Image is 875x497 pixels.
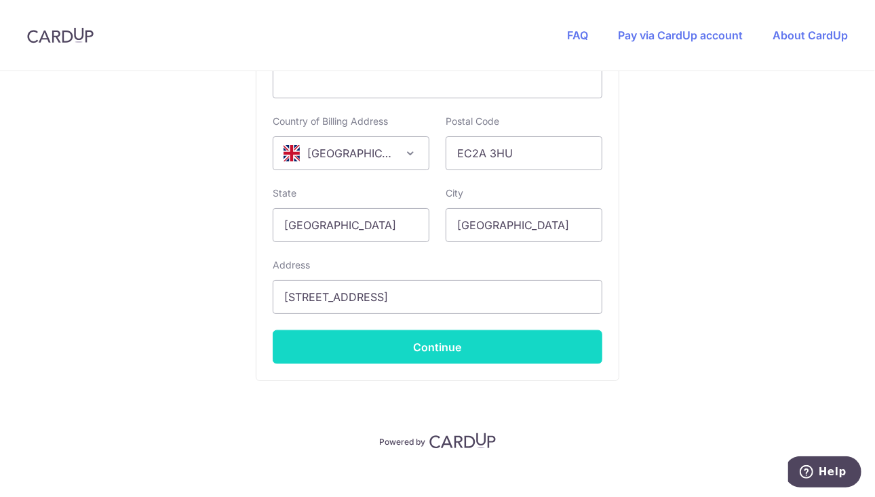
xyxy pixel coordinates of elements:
[284,73,591,90] iframe: Secure card payment input frame
[567,28,588,42] a: FAQ
[446,186,463,200] label: City
[618,28,743,42] a: Pay via CardUp account
[773,28,848,42] a: About CardUp
[273,115,388,128] label: Country of Billing Address
[273,137,429,170] span: United Kingdom
[273,258,310,272] label: Address
[273,136,429,170] span: United Kingdom
[446,136,602,170] input: Example 123456
[788,456,861,490] iframe: Opens a widget where you can find more information
[446,115,499,128] label: Postal Code
[273,330,602,364] button: Continue
[273,186,296,200] label: State
[27,27,94,43] img: CardUp
[379,434,425,448] p: Powered by
[429,433,496,449] img: CardUp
